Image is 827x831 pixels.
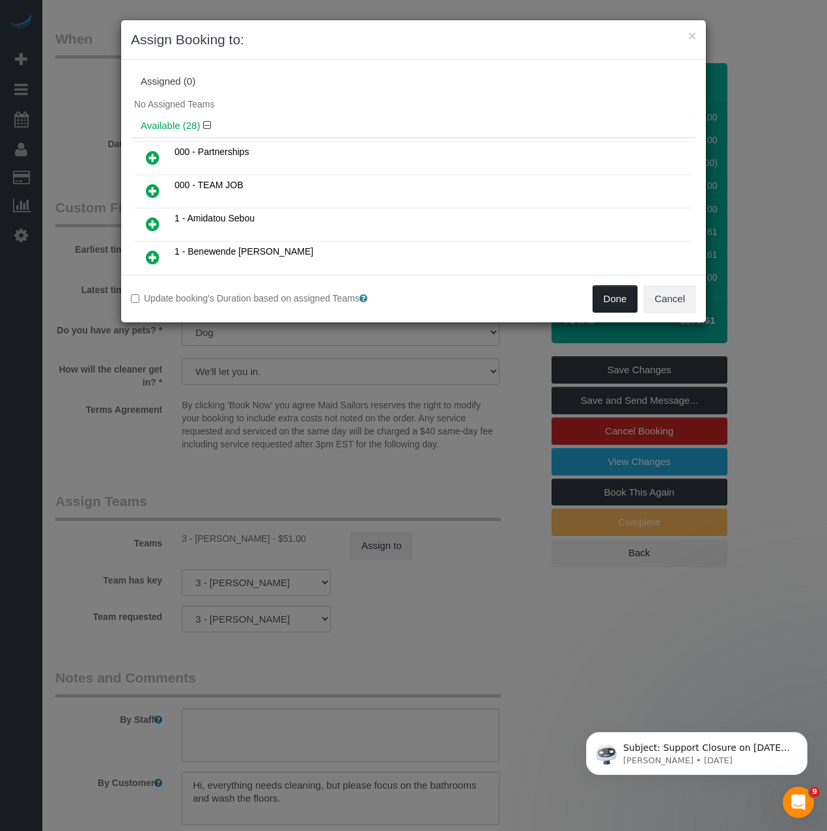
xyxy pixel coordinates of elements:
span: 1 - Benewende [PERSON_NAME] [175,246,313,257]
label: Update booking's Duration based on assigned Teams [131,292,404,305]
h3: Assign Booking to: [131,30,696,49]
iframe: Intercom notifications message [567,705,827,796]
span: No Assigned Teams [134,99,214,109]
span: 000 - Partnerships [175,147,249,157]
button: Done [593,285,638,313]
button: × [688,29,696,42]
button: Cancel [643,285,696,313]
span: 9 [809,787,820,797]
div: Assigned (0) [141,76,686,87]
span: 000 - TEAM JOB [175,180,244,190]
iframe: Intercom live chat [783,787,814,818]
span: 1 - Amidatou Sebou [175,213,255,223]
input: Update booking's Duration based on assigned Teams [131,294,139,303]
h4: Available (28) [141,120,686,132]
